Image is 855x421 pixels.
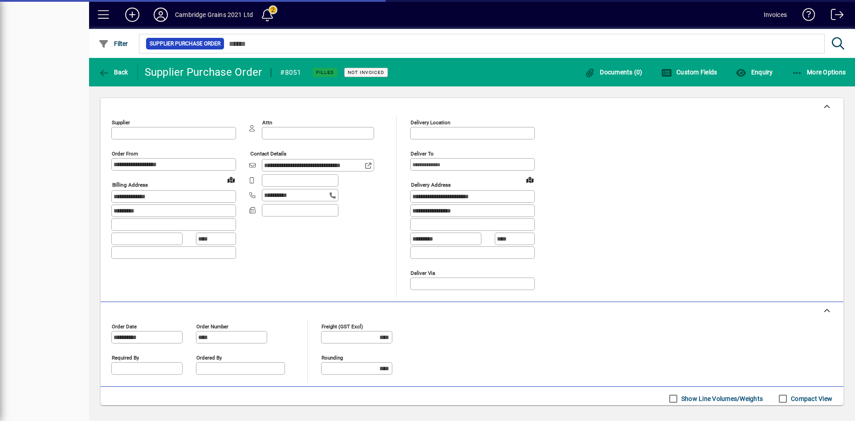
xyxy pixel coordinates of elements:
button: Filter [96,36,130,52]
mat-label: Order number [196,323,228,329]
mat-label: Deliver via [411,270,435,276]
mat-label: Rounding [322,354,343,360]
span: Not Invoiced [348,69,384,75]
button: Custom Fields [659,64,720,80]
span: Custom Fields [661,69,717,76]
span: Filter [98,40,128,47]
div: Supplier Purchase Order [145,65,262,79]
mat-label: Order date [112,323,137,329]
a: Knowledge Base [796,2,815,31]
a: View on map [224,172,238,187]
mat-label: Freight (GST excl) [322,323,363,329]
button: Back [96,64,130,80]
mat-label: Ordered by [196,354,222,360]
div: Invoices [764,8,787,22]
app-page-header-button: Back [89,64,138,80]
mat-label: Required by [112,354,139,360]
button: Profile [147,7,175,23]
mat-label: Supplier [112,119,130,126]
span: Enquiry [736,69,773,76]
button: Add [118,7,147,23]
div: #8051 [280,65,301,80]
label: Compact View [789,394,832,403]
button: Enquiry [733,64,775,80]
div: Cambridge Grains 2021 Ltd [175,8,253,22]
mat-label: Delivery Location [411,119,450,126]
a: Logout [824,2,844,31]
a: View on map [523,172,537,187]
span: More Options [792,69,846,76]
span: Documents (0) [585,69,643,76]
button: More Options [790,64,848,80]
span: Supplier Purchase Order [150,39,220,48]
label: Show Line Volumes/Weights [680,394,763,403]
mat-label: Deliver To [411,151,434,157]
span: Back [98,69,128,76]
mat-label: Attn [262,119,272,126]
span: Filled [316,69,334,75]
button: Documents (0) [582,64,645,80]
mat-label: Order from [112,151,138,157]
